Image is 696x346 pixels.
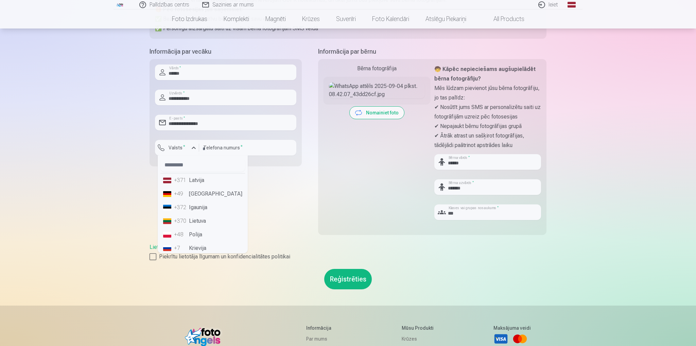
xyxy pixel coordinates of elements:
div: , [150,243,546,261]
a: Suvenīri [328,10,364,29]
button: Nomainiet foto [350,107,404,119]
p: ✔ Nepajaukt bērnu fotogrāfijas grupā [434,122,541,131]
label: Valsts [166,144,188,151]
p: ✔ Nosūtīt jums SMS ar personalizētu saiti uz fotogrāfijām uzreiz pēc fotosesijas [434,103,541,122]
h5: Mūsu produkti [402,325,437,331]
button: Reģistrēties [324,269,372,289]
a: Foto izdrukas [164,10,215,29]
a: Par mums [306,334,346,344]
a: Atslēgu piekariņi [417,10,474,29]
p: ✔ Ātrāk atrast un sašķirot fotogrāfijas, tādējādi paātrinot apstrādes laiku [434,131,541,150]
li: Latvija [160,174,245,187]
div: +7 [174,244,188,252]
label: Piekrītu lietotāja līgumam un konfidencialitātes politikai [150,253,546,261]
img: /fa1 [116,3,124,7]
li: Polija [160,228,245,241]
p: Mēs lūdzam pievienot jūsu bērna fotogrāfiju, jo tas palīdz: [434,84,541,103]
a: All products [474,10,533,29]
li: Igaunija [160,201,245,214]
a: Lietošanas līgums [150,244,193,250]
li: [GEOGRAPHIC_DATA] [160,187,245,201]
img: WhatsApp attēls 2025-09-04 plkst. 08.42.07_43dd26cf.jpg [329,82,425,98]
div: +372 [174,203,188,212]
div: Bērna fotogrāfija [324,65,430,73]
div: +371 [174,176,188,184]
strong: 🧒 Kāpēc nepieciešams augšupielādēt bērna fotogrāfiju? [434,66,536,82]
a: Foto kalendāri [364,10,417,29]
h5: Informācija [306,325,346,331]
a: Krūzes [294,10,328,29]
div: +48 [174,231,188,239]
h5: Maksājuma veidi [493,325,531,331]
a: Krūzes [402,334,437,344]
h5: Informācija par bērnu [318,47,546,56]
a: Komplekti [215,10,257,29]
div: Lauks ir obligāts [155,156,199,161]
h5: Informācija par vecāku [150,47,302,56]
li: Krievija [160,241,245,255]
div: +370 [174,217,188,225]
button: Valsts* [155,140,199,156]
div: +49 [174,190,188,198]
li: Lietuva [160,214,245,228]
p: ✅ Personīgu aizsargātu saiti uz visām bērna fotogrāfijām SMS veidā [155,24,541,33]
a: Magnēti [257,10,294,29]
